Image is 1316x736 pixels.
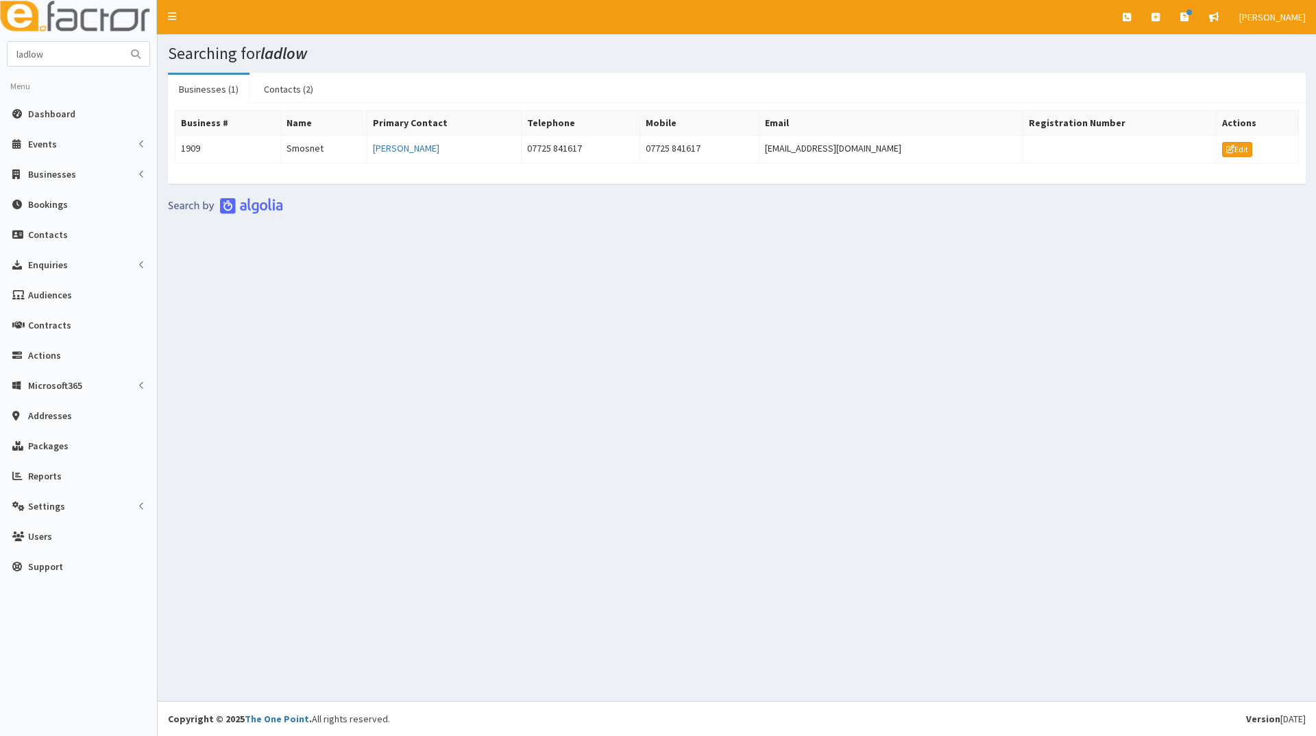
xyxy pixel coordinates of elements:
th: Email [759,110,1023,136]
strong: Copyright © 2025 . [168,713,312,725]
a: Contacts (2) [253,75,324,104]
th: Actions [1217,110,1299,136]
td: [EMAIL_ADDRESS][DOMAIN_NAME] [759,136,1023,163]
span: [PERSON_NAME] [1239,11,1306,23]
span: Microsoft365 [28,379,82,392]
td: 1909 [175,136,281,163]
b: Version [1246,713,1280,725]
span: Dashboard [28,108,75,120]
h1: Searching for [168,45,1306,62]
td: 07725 841617 [522,136,640,163]
span: Contracts [28,319,71,331]
span: Settings [28,500,65,512]
th: Registration Number [1023,110,1217,136]
th: Primary Contact [367,110,522,136]
th: Telephone [522,110,640,136]
span: Addresses [28,409,72,422]
td: 07725 841617 [640,136,759,163]
input: Search... [8,42,123,66]
th: Name [280,110,367,136]
span: Reports [28,470,62,482]
i: ladlow [260,43,307,64]
footer: All rights reserved. [158,701,1316,736]
a: Edit [1222,142,1252,157]
span: Actions [28,349,61,361]
span: Bookings [28,198,68,211]
td: Smosnet [280,136,367,163]
a: Businesses (1) [168,75,249,104]
span: Events [28,138,57,150]
span: Enquiries [28,259,68,271]
div: [DATE] [1246,712,1306,726]
a: The One Point [245,713,309,725]
th: Business # [175,110,281,136]
span: Audiences [28,289,72,301]
span: Businesses [28,168,76,180]
span: Support [28,560,63,573]
th: Mobile [640,110,759,136]
a: [PERSON_NAME] [373,142,439,154]
span: Contacts [28,228,68,241]
img: search-by-algolia-light-background.png [168,198,283,214]
span: Packages [28,440,69,452]
span: Users [28,530,52,543]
